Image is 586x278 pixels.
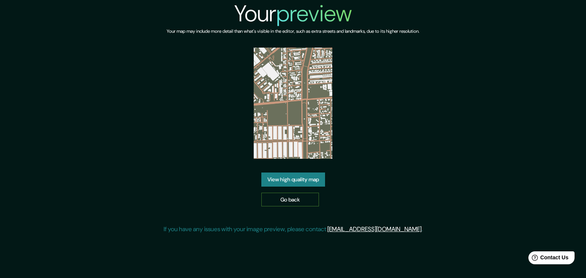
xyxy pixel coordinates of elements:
[261,193,319,207] a: Go back
[327,225,422,233] a: [EMAIL_ADDRESS][DOMAIN_NAME]
[254,48,333,159] img: created-map-preview
[167,27,419,35] h6: Your map may include more detail than what's visible in the editor, such as extra streets and lan...
[518,248,578,270] iframe: Help widget launcher
[261,173,325,187] a: View high quality map
[164,225,423,234] p: If you have any issues with your image preview, please contact .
